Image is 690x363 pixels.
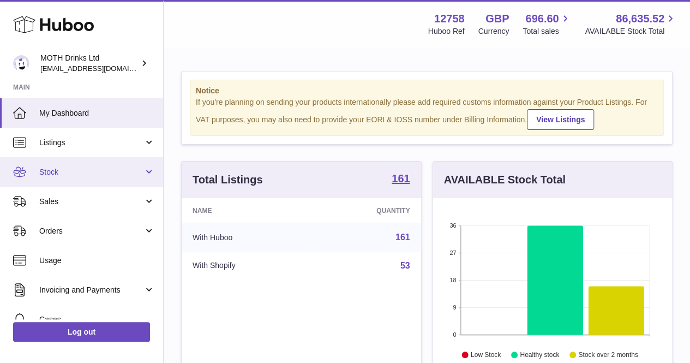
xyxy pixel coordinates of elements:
[485,11,509,26] strong: GBP
[310,198,421,223] th: Quantity
[449,277,456,283] text: 18
[196,86,658,96] strong: Notice
[182,252,310,280] td: With Shopify
[39,285,143,295] span: Invoicing and Payments
[400,261,410,270] a: 53
[449,249,456,256] text: 27
[520,351,560,359] text: Healthy stock
[616,11,664,26] span: 86,635.52
[39,314,155,325] span: Cases
[39,226,143,236] span: Orders
[395,233,410,242] a: 161
[578,351,638,359] text: Stock over 2 months
[182,198,310,223] th: Name
[39,138,143,148] span: Listings
[392,173,410,186] a: 161
[40,53,139,74] div: MOTH Drinks Ltd
[585,11,677,37] a: 86,635.52 AVAILABLE Stock Total
[449,222,456,229] text: 36
[428,26,465,37] div: Huboo Ref
[525,11,559,26] span: 696.60
[39,197,143,207] span: Sales
[523,26,571,37] span: Total sales
[453,331,456,338] text: 0
[193,172,263,187] h3: Total Listings
[478,26,509,37] div: Currency
[523,11,571,37] a: 696.60 Total sales
[470,351,501,359] text: Low Stock
[182,223,310,252] td: With Huboo
[13,55,29,72] img: orders@mothdrinks.com
[392,173,410,184] strong: 161
[434,11,465,26] strong: 12758
[196,97,658,130] div: If you're planning on sending your products internationally please add required customs informati...
[39,108,155,118] span: My Dashboard
[444,172,566,187] h3: AVAILABLE Stock Total
[39,255,155,266] span: Usage
[453,304,456,311] text: 9
[40,64,160,73] span: [EMAIL_ADDRESS][DOMAIN_NAME]
[585,26,677,37] span: AVAILABLE Stock Total
[527,109,594,130] a: View Listings
[13,322,150,342] a: Log out
[39,167,143,177] span: Stock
